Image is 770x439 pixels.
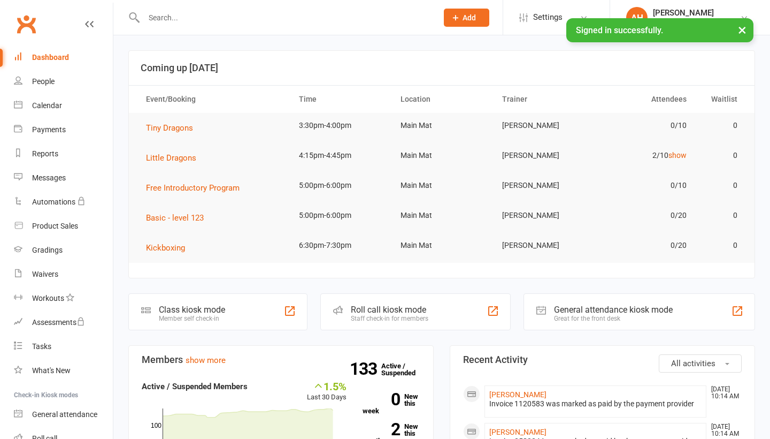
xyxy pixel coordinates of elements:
[489,390,546,399] a: [PERSON_NAME]
[594,86,696,113] th: Attendees
[159,315,225,322] div: Member self check-in
[141,10,430,25] input: Search...
[32,270,58,278] div: Waivers
[146,211,211,224] button: Basic - level 123
[136,86,289,113] th: Event/Booking
[146,213,204,223] span: Basic - level 123
[489,428,546,436] a: [PERSON_NAME]
[146,122,201,134] button: Tiny Dragons
[289,143,391,168] td: 4:15pm-4:45pm
[32,101,62,110] div: Calendar
[391,113,492,138] td: Main Mat
[146,183,240,193] span: Free Introductory Program
[159,305,225,315] div: Class kiosk mode
[363,421,400,437] strong: 2
[653,18,714,27] div: BBMA Sandgate
[653,8,714,18] div: [PERSON_NAME]
[32,342,51,351] div: Tasks
[696,173,747,198] td: 0
[146,241,192,254] button: Kickboxing
[696,86,747,113] th: Waitlist
[626,7,648,28] div: AH
[307,380,346,403] div: Last 30 Days
[594,203,696,228] td: 0/20
[492,86,594,113] th: Trainer
[14,190,113,214] a: Automations
[14,311,113,335] a: Assessments
[32,294,64,302] div: Workouts
[463,354,742,365] h3: Recent Activity
[492,173,594,198] td: [PERSON_NAME]
[289,113,391,138] td: 3:30pm-4:00pm
[671,359,715,368] span: All activities
[14,166,113,190] a: Messages
[14,70,113,94] a: People
[351,315,428,322] div: Staff check-in for members
[32,198,75,206] div: Automations
[14,335,113,359] a: Tasks
[463,13,476,22] span: Add
[32,246,63,254] div: Gradings
[13,11,40,37] a: Clubworx
[706,423,741,437] time: [DATE] 10:14 AM
[492,233,594,258] td: [PERSON_NAME]
[492,143,594,168] td: [PERSON_NAME]
[444,9,489,27] button: Add
[350,361,381,377] strong: 133
[307,380,346,392] div: 1.5%
[146,152,204,164] button: Little Dragons
[696,143,747,168] td: 0
[146,123,193,133] span: Tiny Dragons
[554,305,673,315] div: General attendance kiosk mode
[696,233,747,258] td: 0
[142,354,420,365] h3: Members
[32,149,58,158] div: Reports
[14,262,113,286] a: Waivers
[733,18,752,41] button: ×
[492,203,594,228] td: [PERSON_NAME]
[381,354,428,384] a: 133Active / Suspended
[391,203,492,228] td: Main Mat
[391,143,492,168] td: Main Mat
[594,143,696,168] td: 2/10
[289,233,391,258] td: 6:30pm-7:30pm
[146,243,185,253] span: Kickboxing
[14,359,113,383] a: What's New
[576,25,663,35] span: Signed in successfully.
[14,286,113,311] a: Workouts
[391,173,492,198] td: Main Mat
[32,222,78,230] div: Product Sales
[533,5,563,29] span: Settings
[363,393,420,414] a: 0New this week
[32,366,71,375] div: What's New
[32,53,69,62] div: Dashboard
[14,142,113,166] a: Reports
[186,355,226,365] a: show more
[363,391,400,407] strong: 0
[32,173,66,182] div: Messages
[594,113,696,138] td: 0/10
[351,305,428,315] div: Roll call kiosk mode
[391,233,492,258] td: Main Mat
[14,214,113,238] a: Product Sales
[668,151,687,160] a: show
[14,94,113,118] a: Calendar
[391,86,492,113] th: Location
[142,382,248,391] strong: Active / Suspended Members
[659,354,742,373] button: All activities
[32,318,85,327] div: Assessments
[32,77,55,86] div: People
[146,153,196,163] span: Little Dragons
[594,173,696,198] td: 0/10
[289,173,391,198] td: 5:00pm-6:00pm
[489,399,702,408] div: Invoice 1120583 was marked as paid by the payment provider
[14,403,113,427] a: General attendance kiosk mode
[32,410,97,419] div: General attendance
[14,238,113,262] a: Gradings
[696,113,747,138] td: 0
[289,203,391,228] td: 5:00pm-6:00pm
[14,118,113,142] a: Payments
[14,46,113,70] a: Dashboard
[146,181,247,194] button: Free Introductory Program
[492,113,594,138] td: [PERSON_NAME]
